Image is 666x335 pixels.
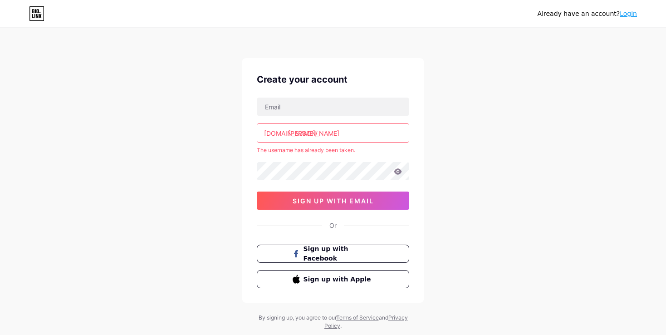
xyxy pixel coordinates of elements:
span: Sign up with Facebook [304,244,374,263]
button: sign up with email [257,192,409,210]
a: Login [620,10,637,17]
span: Sign up with Apple [304,275,374,284]
div: The username has already been taken. [257,146,409,154]
span: sign up with email [293,197,374,205]
button: Sign up with Apple [257,270,409,288]
div: Or [329,221,337,230]
div: By signing up, you agree to our and . [256,314,410,330]
input: Email [257,98,409,116]
input: username [257,124,409,142]
button: Sign up with Facebook [257,245,409,263]
div: [DOMAIN_NAME]/ [264,128,318,138]
a: Terms of Service [336,314,379,321]
div: Already have an account? [538,9,637,19]
div: Create your account [257,73,409,86]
